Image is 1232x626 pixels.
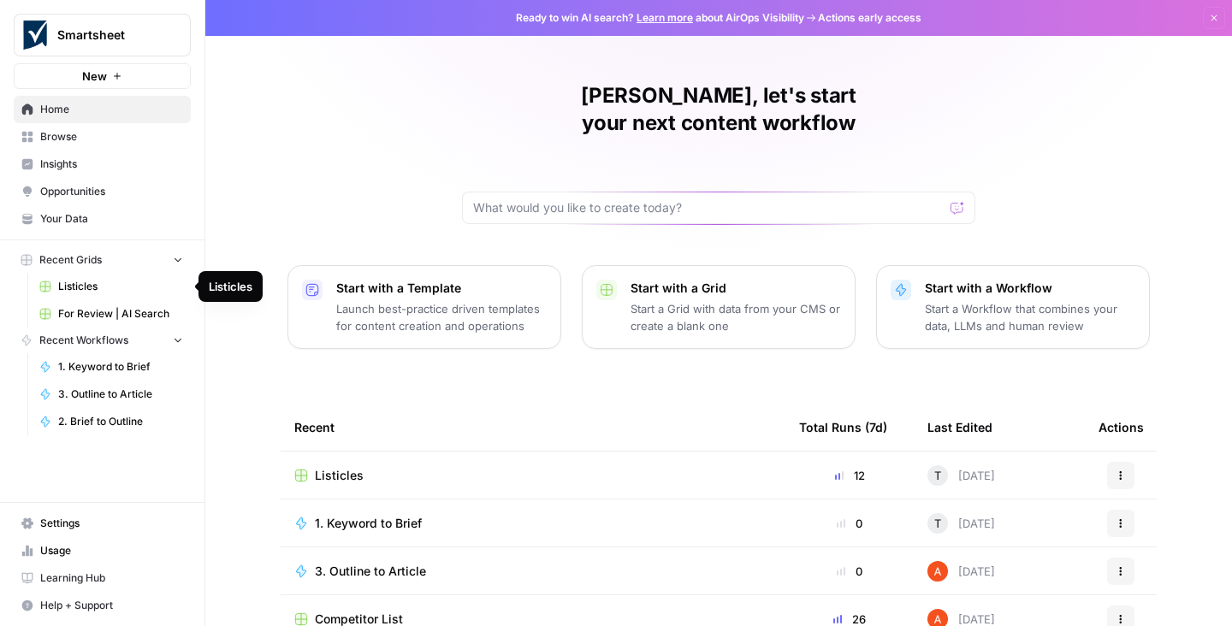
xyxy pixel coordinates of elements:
[927,513,995,534] div: [DATE]
[799,467,900,484] div: 12
[39,333,128,348] span: Recent Workflows
[209,278,252,295] div: Listicles
[39,252,102,268] span: Recent Grids
[40,570,183,586] span: Learning Hub
[294,404,772,451] div: Recent
[582,265,856,349] button: Start with a GridStart a Grid with data from your CMS or create a blank one
[294,515,772,532] a: 1. Keyword to Brief
[40,184,183,199] span: Opportunities
[40,516,183,531] span: Settings
[516,10,804,26] span: Ready to win AI search? about AirOps Visibility
[14,247,191,273] button: Recent Grids
[631,280,841,297] p: Start with a Grid
[40,102,183,117] span: Home
[40,598,183,613] span: Help + Support
[336,280,547,297] p: Start with a Template
[14,63,191,89] button: New
[14,96,191,123] a: Home
[925,300,1135,334] p: Start a Workflow that combines your data, LLMs and human review
[294,467,772,484] a: Listicles
[40,211,183,227] span: Your Data
[473,199,944,216] input: What would you like to create today?
[927,465,995,486] div: [DATE]
[927,561,995,582] div: [DATE]
[637,11,693,24] a: Learn more
[40,543,183,558] span: Usage
[20,20,50,50] img: Smartsheet Logo
[14,123,191,151] a: Browse
[287,265,561,349] button: Start with a TemplateLaunch best-practice driven templates for content creation and operations
[927,561,948,582] img: cje7zb9ux0f2nqyv5qqgv3u0jxek
[336,300,547,334] p: Launch best-practice driven templates for content creation and operations
[927,404,992,451] div: Last Edited
[82,68,107,85] span: New
[876,265,1150,349] button: Start with a WorkflowStart a Workflow that combines your data, LLMs and human review
[14,205,191,233] a: Your Data
[14,151,191,178] a: Insights
[32,381,191,408] a: 3. Outline to Article
[818,10,921,26] span: Actions early access
[14,564,191,592] a: Learning Hub
[32,353,191,381] a: 1. Keyword to Brief
[58,279,183,294] span: Listicles
[32,408,191,435] a: 2. Brief to Outline
[631,300,841,334] p: Start a Grid with data from your CMS or create a blank one
[315,515,422,532] span: 1. Keyword to Brief
[32,273,191,300] a: Listicles
[14,592,191,619] button: Help + Support
[58,387,183,402] span: 3. Outline to Article
[799,515,900,532] div: 0
[40,156,183,172] span: Insights
[14,537,191,564] a: Usage
[14,14,191,56] button: Workspace: Smartsheet
[315,563,426,580] span: 3. Outline to Article
[58,306,183,322] span: For Review | AI Search
[58,414,183,429] span: 2. Brief to Outline
[925,280,1135,297] p: Start with a Workflow
[14,178,191,205] a: Opportunities
[14,328,191,353] button: Recent Workflows
[315,467,364,484] span: Listicles
[934,467,941,484] span: T
[934,515,941,532] span: T
[799,563,900,580] div: 0
[58,359,183,375] span: 1. Keyword to Brief
[32,300,191,328] a: For Review | AI Search
[294,563,772,580] a: 3. Outline to Article
[40,129,183,145] span: Browse
[1099,404,1144,451] div: Actions
[57,27,161,44] span: Smartsheet
[462,82,975,137] h1: [PERSON_NAME], let's start your next content workflow
[799,404,887,451] div: Total Runs (7d)
[14,510,191,537] a: Settings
